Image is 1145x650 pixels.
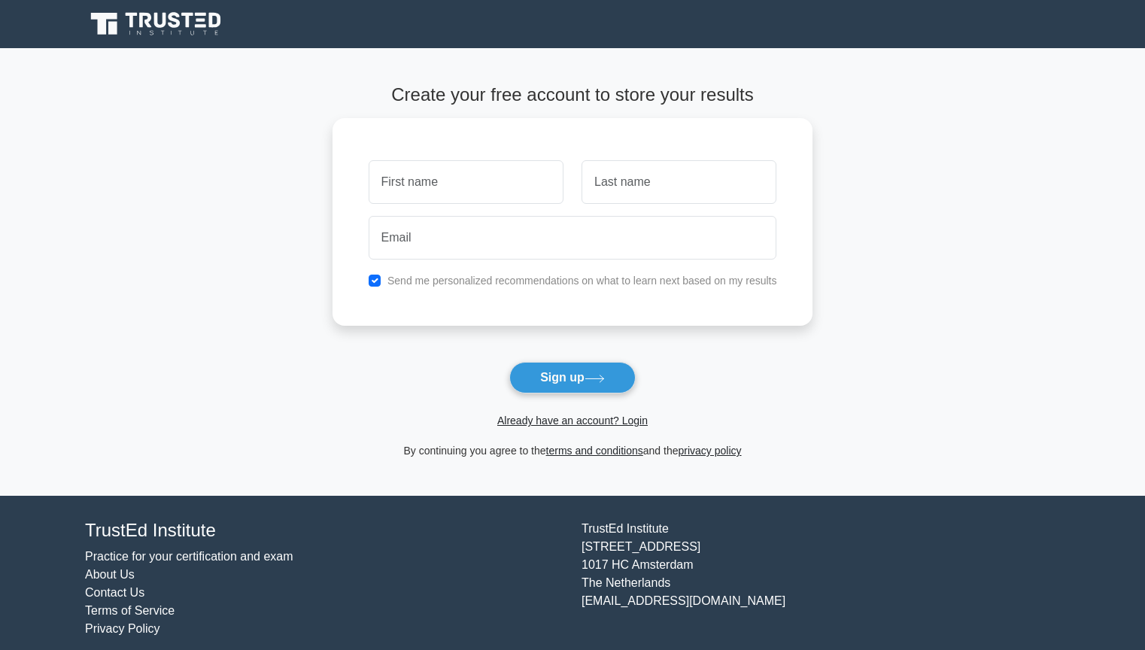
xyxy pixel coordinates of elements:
a: Terms of Service [85,604,175,617]
div: By continuing you agree to the and the [323,442,822,460]
h4: TrustEd Institute [85,520,563,542]
a: Privacy Policy [85,622,160,635]
a: Practice for your certification and exam [85,550,293,563]
a: terms and conditions [546,445,643,457]
a: Contact Us [85,586,144,599]
a: Already have an account? Login [497,415,648,427]
label: Send me personalized recommendations on what to learn next based on my results [387,275,777,287]
a: About Us [85,568,135,581]
input: First name [369,160,563,204]
input: Email [369,216,777,260]
h4: Create your free account to store your results [333,84,813,106]
a: privacy policy [679,445,742,457]
input: Last name [582,160,776,204]
button: Sign up [509,362,636,393]
div: TrustEd Institute [STREET_ADDRESS] 1017 HC Amsterdam The Netherlands [EMAIL_ADDRESS][DOMAIN_NAME] [572,520,1069,638]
